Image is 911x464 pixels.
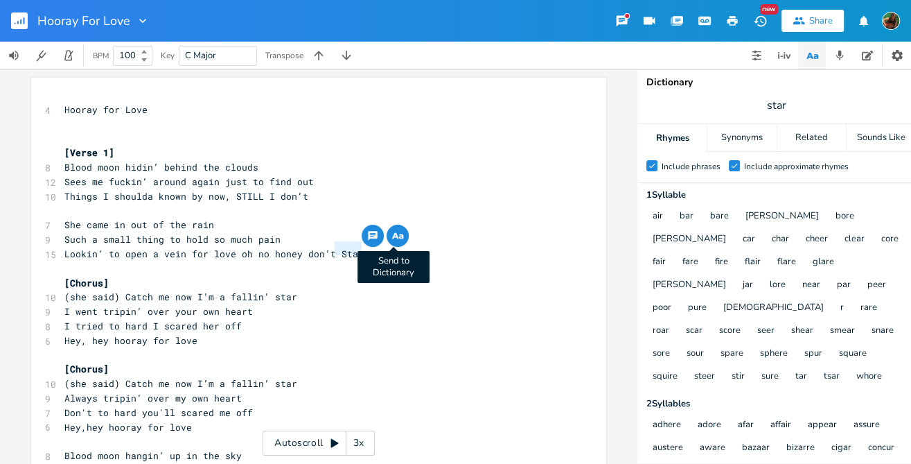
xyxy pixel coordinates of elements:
[653,325,669,337] button: roar
[662,162,720,171] div: Include phrases
[680,211,693,223] button: bar
[853,420,880,431] button: assure
[772,234,789,246] button: char
[64,277,109,289] span: [Chorus]
[757,325,775,337] button: seer
[64,190,308,203] span: Things I shoulda known by now, STILL I don’t
[882,12,900,30] img: Susan Rowe
[707,124,776,152] div: Synonyms
[64,305,253,318] span: I went tripin’ over your own heart
[64,377,297,390] span: (she said) Catch me now I’m a fallin’ star
[653,257,666,268] button: fair
[761,371,779,383] button: sure
[64,392,242,404] span: Always tripin’ over my own heart
[265,51,303,60] div: Transpose
[839,348,867,360] button: square
[837,280,851,291] button: par
[881,234,899,246] button: core
[830,325,855,337] button: smear
[64,406,253,419] span: Don't to hard you'll scared me off
[808,420,837,431] button: appear
[682,257,698,268] button: fare
[698,420,721,431] button: adore
[872,325,894,337] button: snare
[646,78,907,87] div: Dictionary
[64,233,281,246] span: Such a small thing to hold so much pain
[835,211,854,223] button: bore
[653,211,663,223] button: air
[760,348,788,360] button: sphere
[742,442,770,454] button: bazaar
[646,399,907,409] div: 2 Syllable s
[831,442,851,454] button: cigar
[346,431,371,456] div: 3x
[653,348,670,360] button: sore
[745,257,761,268] button: flair
[64,363,109,375] span: [Chorus]
[387,225,409,247] button: Send to Dictionary
[781,10,844,32] button: Share
[802,280,820,291] button: near
[653,442,683,454] button: austere
[715,257,728,268] button: fire
[738,420,754,431] button: afar
[653,371,678,383] button: squire
[770,280,786,291] button: lore
[868,442,894,454] button: concur
[804,348,822,360] button: spur
[64,248,369,260] span: Lookin’ to open a vein for love oh no honey don’t Stage
[638,124,707,152] div: Rhymes
[64,146,114,159] span: [Verse 1]
[64,175,314,188] span: Sees me fuckin’ around again just to find out
[767,98,786,114] span: star
[809,15,833,27] div: Share
[93,52,109,60] div: BPM
[64,320,242,332] span: I tried to hard I scared her off
[744,162,849,171] div: Include approximate rhymes
[813,257,834,268] button: glare
[64,449,242,462] span: Blood moon hangin’ up in the sky
[64,421,192,433] span: Hey,hey hooray for love
[64,103,148,116] span: Hooray for Love
[185,49,216,62] span: C Major
[770,420,791,431] button: affair
[777,124,846,152] div: Related
[856,371,882,383] button: whore
[37,15,130,27] span: Hooray For Love
[732,371,745,383] button: stir
[743,234,755,246] button: car
[64,334,197,347] span: Hey, hey hooray for love
[161,51,175,60] div: Key
[694,371,715,383] button: steer
[860,302,877,314] button: rare
[64,291,297,303] span: (she said) Catch me now I’m a fallin’ star
[746,8,774,33] button: New
[720,348,743,360] button: spare
[653,302,671,314] button: poor
[867,280,886,291] button: peer
[760,4,778,15] div: New
[263,431,375,456] div: Autoscroll
[710,211,729,223] button: bare
[840,302,844,314] button: r
[719,325,741,337] button: score
[688,302,707,314] button: pure
[844,234,865,246] button: clear
[653,420,681,431] button: adhere
[723,302,824,314] button: [DEMOGRAPHIC_DATA]
[64,161,258,173] span: Blood moon hidin’ behind the clouds
[700,442,725,454] button: aware
[745,211,819,223] button: [PERSON_NAME]
[806,234,828,246] button: cheer
[653,280,726,291] button: [PERSON_NAME]
[743,280,753,291] button: jar
[824,371,840,383] button: tsar
[777,257,796,268] button: flare
[64,218,214,231] span: She came in out of the rain
[646,191,907,200] div: 1 Syllable
[791,325,813,337] button: shear
[653,234,726,246] button: [PERSON_NAME]
[687,348,704,360] button: sour
[686,325,702,337] button: scar
[795,371,807,383] button: tar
